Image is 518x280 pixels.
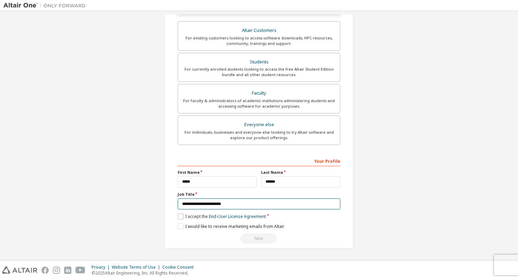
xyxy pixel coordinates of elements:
div: Everyone else [182,120,336,130]
div: For individuals, businesses and everyone else looking to try Altair software and explore our prod... [182,130,336,141]
label: Last Name [261,170,340,175]
img: altair_logo.svg [2,267,37,274]
div: Privacy [92,265,112,270]
div: Website Terms of Use [112,265,162,270]
div: Cookie Consent [162,265,198,270]
img: instagram.svg [53,267,60,274]
label: Job Title [178,192,340,197]
div: For existing customers looking to access software downloads, HPC resources, community, trainings ... [182,35,336,46]
p: © 2025 Altair Engineering, Inc. All Rights Reserved. [92,270,198,276]
div: For faculty & administrators of academic institutions administering students and accessing softwa... [182,98,336,109]
img: youtube.svg [75,267,85,274]
img: linkedin.svg [64,267,71,274]
label: I accept the [178,214,266,219]
img: facebook.svg [42,267,49,274]
label: I would like to receive marketing emails from Altair [178,223,284,229]
div: Students [182,57,336,67]
div: Your Profile [178,155,340,166]
label: First Name [178,170,257,175]
img: Altair One [3,2,89,9]
a: End-User License Agreement [209,214,266,219]
div: Altair Customers [182,26,336,35]
div: Faculty [182,88,336,98]
div: Read and acccept EULA to continue [178,233,340,244]
div: For currently enrolled students looking to access the free Altair Student Edition bundle and all ... [182,66,336,77]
